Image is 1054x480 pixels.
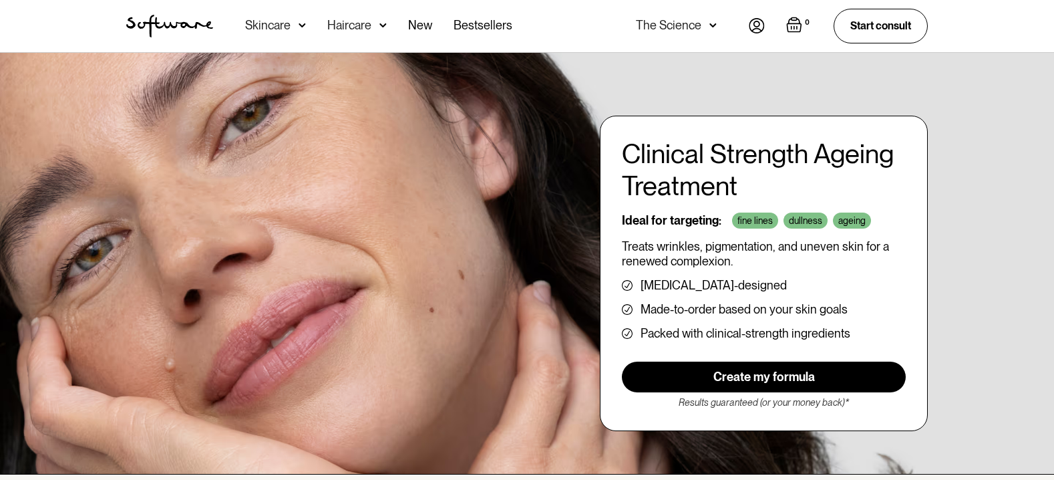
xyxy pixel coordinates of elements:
div: Skincare [245,19,291,32]
div: fine lines [732,213,778,229]
em: Results guaranteed (or your money back)* [679,397,849,408]
div: ageing [833,213,871,229]
img: arrow down [379,19,387,32]
img: Software Logo [126,15,213,37]
a: Open empty cart [786,17,812,35]
li: Made-to-order based on your skin goals [622,303,906,316]
p: Ideal for targeting: [622,213,721,228]
a: home [126,15,213,37]
a: Start consult [834,9,928,43]
h1: Clinical Strength Ageing Treatment [622,138,906,202]
li: Packed with clinical-strength ingredients [622,327,906,340]
p: Treats wrinkles, pigmentation, and uneven skin for a renewed complexion. [622,239,906,268]
div: The Science [636,19,701,32]
a: Create my formula [622,362,906,392]
div: dullness [783,213,828,229]
img: arrow down [709,19,717,32]
div: Haircare [327,19,371,32]
div: 0 [802,17,812,29]
li: [MEDICAL_DATA]-designed [622,279,906,292]
img: arrow down [299,19,306,32]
